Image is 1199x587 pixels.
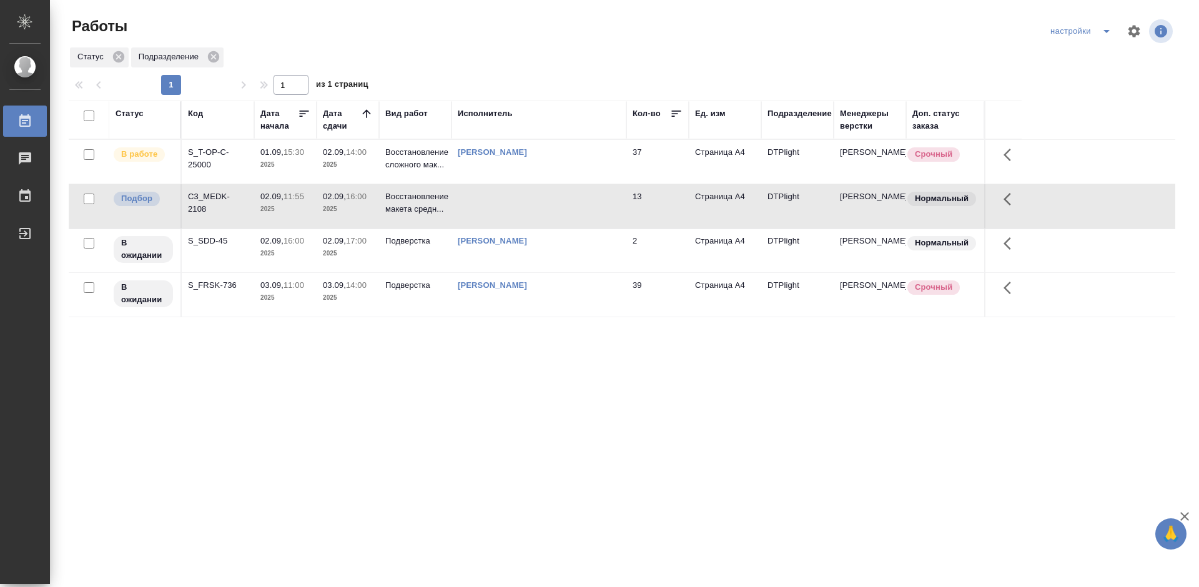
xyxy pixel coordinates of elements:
p: 15:30 [284,147,304,157]
div: Код [188,107,203,120]
div: Дата сдачи [323,107,360,132]
td: Страница А4 [689,184,761,228]
p: 11:00 [284,280,304,290]
div: Ед. изм [695,107,726,120]
p: 03.09, [260,280,284,290]
p: В работе [121,148,157,160]
div: Исполнитель назначен, приступать к работе пока рано [112,235,174,264]
td: 2 [626,229,689,272]
span: из 1 страниц [316,77,368,95]
td: 37 [626,140,689,184]
p: [PERSON_NAME] [840,146,900,159]
p: В ожидании [121,281,165,306]
span: Настроить таблицу [1119,16,1149,46]
div: S_T-OP-C-25000 [188,146,248,171]
div: Доп. статус заказа [912,107,978,132]
button: Здесь прячутся важные кнопки [996,273,1026,303]
p: 2025 [260,292,310,304]
p: 14:00 [346,147,367,157]
p: Восстановление макета средн... [385,190,445,215]
p: Срочный [915,148,952,160]
button: 🙏 [1155,518,1187,550]
p: 2025 [260,203,310,215]
td: Страница А4 [689,229,761,272]
p: 16:00 [346,192,367,201]
div: Дата начала [260,107,298,132]
p: Нормальный [915,237,969,249]
p: Подверстка [385,279,445,292]
td: DTPlight [761,140,834,184]
span: 🙏 [1160,521,1182,547]
p: 16:00 [284,236,304,245]
p: [PERSON_NAME] [840,279,900,292]
p: 2025 [323,159,373,171]
p: 2025 [323,203,373,215]
td: DTPlight [761,229,834,272]
div: S_FRSK-736 [188,279,248,292]
button: Здесь прячутся важные кнопки [996,229,1026,259]
td: 39 [626,273,689,317]
div: S_SDD-45 [188,235,248,247]
p: Статус [77,51,108,63]
div: Подразделение [767,107,832,120]
p: В ожидании [121,237,165,262]
a: [PERSON_NAME] [458,147,527,157]
span: Работы [69,16,127,36]
td: DTPlight [761,184,834,228]
p: 02.09, [260,236,284,245]
div: Менеджеры верстки [840,107,900,132]
p: 02.09, [323,236,346,245]
a: [PERSON_NAME] [458,236,527,245]
p: 2025 [323,292,373,304]
p: 03.09, [323,280,346,290]
p: 02.09, [260,192,284,201]
div: Исполнитель [458,107,513,120]
button: Здесь прячутся важные кнопки [996,140,1026,170]
p: Нормальный [915,192,969,205]
p: 02.09, [323,192,346,201]
div: Исполнитель выполняет работу [112,146,174,163]
p: 2025 [260,159,310,171]
p: Срочный [915,281,952,293]
button: Здесь прячутся важные кнопки [996,184,1026,214]
p: Подбор [121,192,152,205]
div: Можно подбирать исполнителей [112,190,174,207]
span: Посмотреть информацию [1149,19,1175,43]
p: Восстановление сложного мак... [385,146,445,171]
td: DTPlight [761,273,834,317]
p: 17:00 [346,236,367,245]
p: 02.09, [323,147,346,157]
td: Страница А4 [689,140,761,184]
p: 01.09, [260,147,284,157]
p: [PERSON_NAME] [840,235,900,247]
div: Вид работ [385,107,428,120]
p: 11:55 [284,192,304,201]
p: Подверстка [385,235,445,247]
div: Статус [116,107,144,120]
div: Статус [70,47,129,67]
td: 13 [626,184,689,228]
p: 14:00 [346,280,367,290]
p: 2025 [260,247,310,260]
td: Страница А4 [689,273,761,317]
div: split button [1047,21,1119,41]
div: Исполнитель назначен, приступать к работе пока рано [112,279,174,308]
a: [PERSON_NAME] [458,280,527,290]
div: Подразделение [131,47,224,67]
p: 2025 [323,247,373,260]
p: [PERSON_NAME] [840,190,900,203]
p: Подразделение [139,51,203,63]
div: C3_MEDK-2108 [188,190,248,215]
div: Кол-во [633,107,661,120]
